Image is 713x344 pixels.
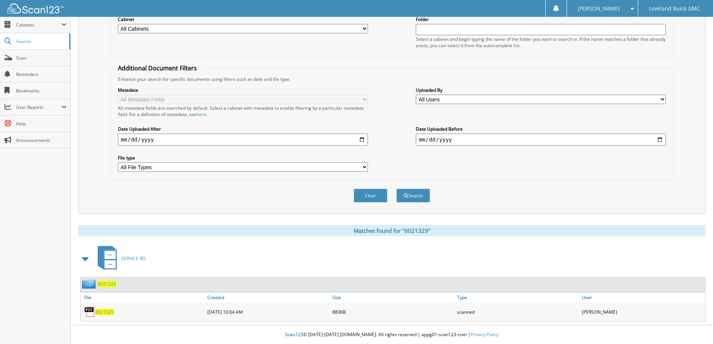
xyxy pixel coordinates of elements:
span: [PERSON_NAME] [578,6,620,11]
a: SERVICE RO [93,244,146,273]
button: Clear [354,189,387,203]
span: Reminders [16,71,67,77]
a: here [196,111,206,118]
a: User [580,292,705,302]
img: PDF.png [84,306,95,317]
img: folder2.png [82,279,98,289]
a: Size [330,292,455,302]
label: Uploaded By [416,87,666,93]
input: end [416,134,666,146]
a: Created [205,292,330,302]
span: Help [16,121,67,127]
label: Date Uploaded Before [416,126,666,132]
label: Folder [416,16,666,22]
span: Cabinets [16,22,61,28]
label: Cabinet [118,16,368,22]
legend: Additional Document Filters [114,64,201,72]
span: Bookmarks [16,88,67,94]
span: Loveland Buick GMC [649,6,700,11]
label: Metadata [118,87,368,93]
span: SERVICE RO [121,255,146,262]
label: File type [118,155,368,161]
span: Announcements [16,137,67,143]
label: Date Uploaded After [118,126,368,132]
a: 6021329 [95,309,114,315]
a: 6021329 [98,281,116,287]
div: [DATE] 10:04 AM [205,304,330,319]
div: [PERSON_NAME] [580,304,705,319]
div: 883KB [330,304,455,319]
div: scanned [455,304,580,319]
a: Type [455,292,580,302]
div: Select a cabinet and begin typing the name of the folder you want to search in. If the name match... [416,36,666,49]
div: © [DATE]-[DATE] [DOMAIN_NAME]. All rights reserved | appg01-scan123-com | [71,326,713,344]
span: Scan [16,55,67,61]
button: Search [396,189,430,203]
div: All metadata fields are searched by default. Select a cabinet with metadata to enable filtering b... [118,105,368,118]
input: start [118,134,368,146]
a: Privacy Policy [470,331,499,338]
a: File [80,292,205,302]
div: Matches found for "6021329" [78,225,706,236]
span: User Reports [16,104,61,110]
span: Search [16,38,65,45]
img: scan123-logo-white.svg [7,3,64,13]
span: Scan123 [285,331,303,338]
div: Enhance your search for specific documents using filters such as date and file type. [114,76,670,82]
iframe: Chat Widget [676,308,713,344]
